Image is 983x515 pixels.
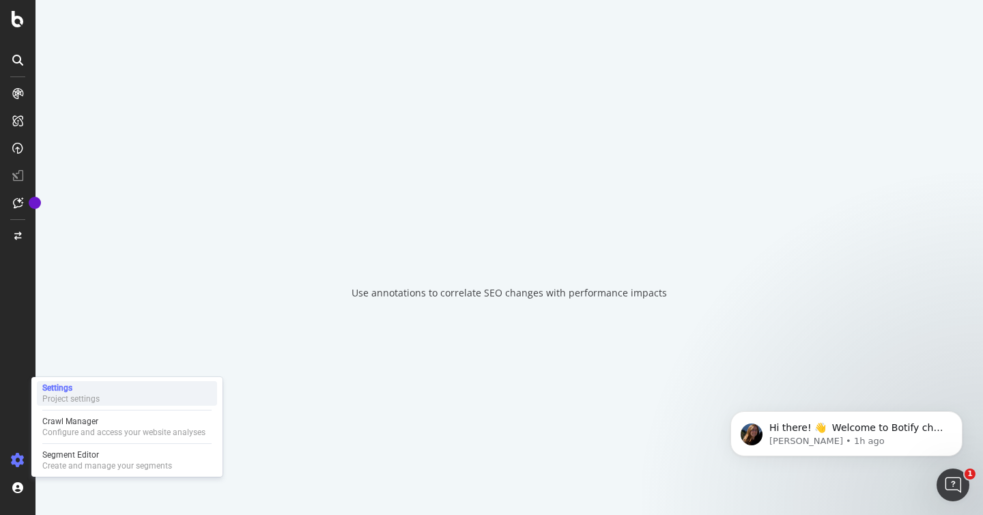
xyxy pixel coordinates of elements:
iframe: Intercom live chat [937,469,969,501]
a: SettingsProject settings [37,381,217,406]
div: Settings [42,382,100,393]
div: Crawl Manager [42,416,205,427]
div: Use annotations to correlate SEO changes with performance impacts [352,286,667,300]
div: Tooltip anchor [29,197,41,209]
span: 1 [965,469,975,479]
a: Crawl ManagerConfigure and access your website analyses [37,415,217,439]
div: Configure and access your website analyses [42,427,205,438]
div: Project settings [42,393,100,404]
iframe: Intercom notifications message [710,382,983,478]
div: Create and manage your segments [42,460,172,471]
a: Segment EditorCreate and manage your segments [37,448,217,473]
div: Segment Editor [42,449,172,460]
div: animation [460,215,558,264]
